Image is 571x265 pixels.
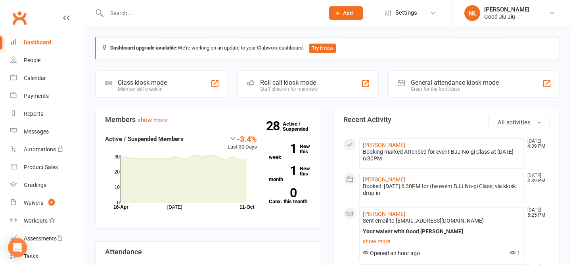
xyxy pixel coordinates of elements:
strong: Active / Suspended Members [105,135,184,143]
div: We're working on an update to your Clubworx dashboard. [95,37,560,59]
div: General attendance kiosk mode [411,79,499,86]
div: Payments [24,93,49,99]
strong: 1 [269,143,297,154]
a: People [10,51,84,69]
div: Product Sales [24,164,58,170]
div: Booked: [DATE] 6:30PM for the event BJJ No-gi Class, via kiosk drop-in [363,183,520,196]
input: Search... [104,8,319,19]
div: Class kiosk mode [118,79,167,86]
button: Try it now [309,44,336,53]
div: Automations [24,146,56,153]
div: [PERSON_NAME] [484,6,529,13]
div: Great for the front desk [411,86,499,92]
span: Add [343,10,353,16]
a: Gradings [10,176,84,194]
a: Assessments [10,230,84,248]
div: Calendar [24,75,46,81]
a: show more [363,236,520,247]
button: All activities [489,116,550,129]
div: Staff check-in for members [260,86,318,92]
span: Settings [395,4,417,22]
div: Booking marked Attended for event BJJ No-gi Class at [DATE] 6:30PM [363,149,520,162]
time: [DATE] 5:25 PM [523,208,550,218]
a: Reports [10,105,84,123]
button: Add [329,6,363,20]
div: Last 30 Days [228,134,257,151]
span: Sent email to [EMAIL_ADDRESS][DOMAIN_NAME] [363,217,484,224]
div: NL [464,5,480,21]
span: All activities [498,119,531,126]
h3: Recent Activity [343,116,550,124]
div: Member self check-in [118,86,167,92]
strong: Dashboard upgrade available: [110,45,178,51]
h3: Members [105,116,312,124]
span: Opened an hour ago [363,250,420,256]
a: [PERSON_NAME] [363,142,405,148]
a: 0Canx. this month [269,188,312,204]
a: Messages [10,123,84,141]
div: Reports [24,111,43,117]
a: Workouts [10,212,84,230]
strong: 0 [269,187,297,199]
div: Gradings [24,182,46,188]
div: Workouts [24,217,48,224]
strong: 28 [266,120,283,132]
a: [PERSON_NAME] [363,176,405,183]
div: Waivers [24,200,43,206]
a: show more [138,116,167,124]
a: 28Active / Suspended [283,115,318,137]
div: Dashboard [24,39,51,46]
div: Good Jiu Jiu [484,13,529,20]
h3: Attendance [105,248,312,256]
a: 1New this week [269,144,312,160]
a: Automations [10,141,84,158]
a: Payments [10,87,84,105]
div: People [24,57,40,63]
time: [DATE] 4:39 PM [523,173,550,183]
a: Product Sales [10,158,84,176]
div: Roll call kiosk mode [260,79,318,86]
div: Messages [24,128,49,135]
a: 1New this month [269,166,312,182]
a: [PERSON_NAME] [363,211,405,217]
span: 1 [510,250,520,256]
a: Calendar [10,69,84,87]
div: -3.4% [228,134,257,143]
div: Tasks [24,253,38,259]
div: Open Intercom Messenger [8,238,27,257]
strong: 1 [269,165,297,177]
a: Dashboard [10,34,84,51]
a: Clubworx [10,8,29,28]
a: Waivers 4 [10,194,84,212]
div: Your waiver with Good [PERSON_NAME] [363,228,520,235]
div: Assessments [24,235,63,242]
time: [DATE] 4:39 PM [523,139,550,149]
span: 4 [48,199,55,206]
